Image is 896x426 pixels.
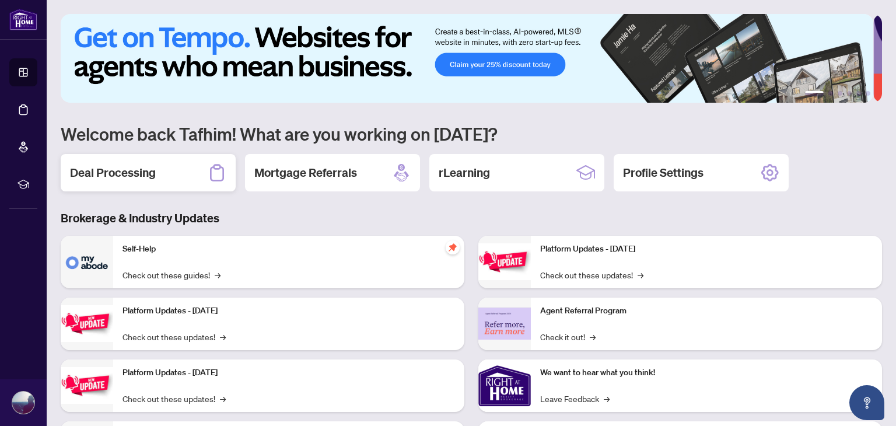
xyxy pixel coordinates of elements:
[70,165,156,181] h2: Deal Processing
[123,305,455,317] p: Platform Updates - [DATE]
[61,210,882,226] h3: Brokerage & Industry Updates
[623,165,703,181] h2: Profile Settings
[123,392,226,405] a: Check out these updates!→
[604,392,610,405] span: →
[590,330,596,343] span: →
[220,392,226,405] span: →
[838,91,842,96] button: 3
[847,91,852,96] button: 4
[123,330,226,343] a: Check out these updates!→
[540,330,596,343] a: Check it out!→
[866,91,870,96] button: 6
[12,392,34,414] img: Profile Icon
[540,366,873,379] p: We want to hear what you think!
[805,91,824,96] button: 1
[220,330,226,343] span: →
[9,9,37,30] img: logo
[123,366,455,379] p: Platform Updates - [DATE]
[446,240,460,254] span: pushpin
[849,385,884,420] button: Open asap
[61,305,113,342] img: Platform Updates - September 16, 2025
[828,91,833,96] button: 2
[61,14,873,103] img: Slide 0
[61,123,882,145] h1: Welcome back Tafhim! What are you working on [DATE]?
[61,367,113,404] img: Platform Updates - July 21, 2025
[540,305,873,317] p: Agent Referral Program
[123,268,220,281] a: Check out these guides!→
[540,243,873,256] p: Platform Updates - [DATE]
[439,165,490,181] h2: rLearning
[215,268,220,281] span: →
[61,236,113,288] img: Self-Help
[478,243,531,280] img: Platform Updates - June 23, 2025
[638,268,643,281] span: →
[540,268,643,281] a: Check out these updates!→
[123,243,455,256] p: Self-Help
[478,308,531,340] img: Agent Referral Program
[540,392,610,405] a: Leave Feedback→
[254,165,357,181] h2: Mortgage Referrals
[478,359,531,412] img: We want to hear what you think!
[856,91,861,96] button: 5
